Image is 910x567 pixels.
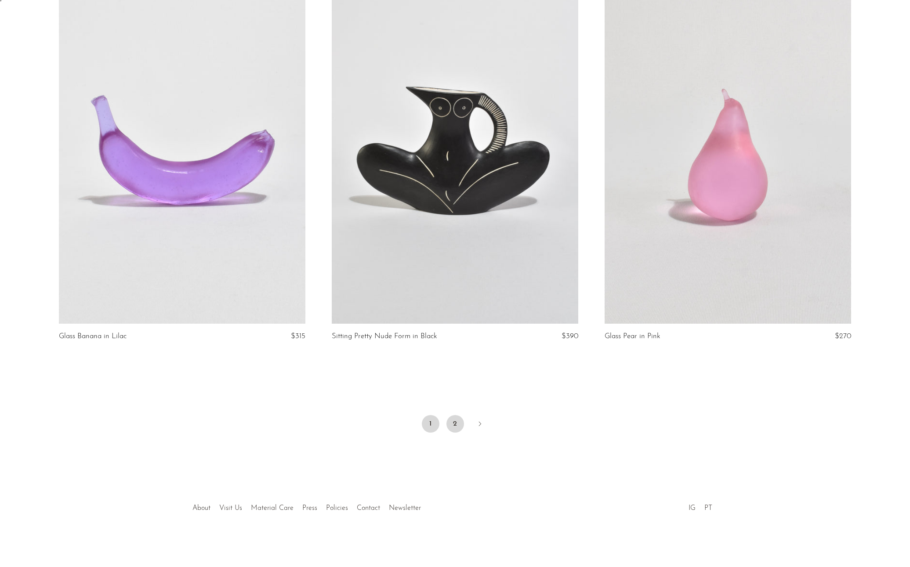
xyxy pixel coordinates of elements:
span: $315 [291,332,305,340]
a: PT [704,505,712,512]
a: About [192,505,210,512]
ul: Quick links [188,498,425,514]
a: Next [471,415,489,434]
a: Sitting Pretty Nude Form in Black [332,332,437,340]
a: Visit Us [219,505,242,512]
span: $270 [835,332,851,340]
a: 2 [446,415,464,433]
a: Press [302,505,317,512]
a: Glass Pear in Pink [605,332,660,340]
a: Glass Banana in Lilac [59,332,127,340]
span: $390 [562,332,578,340]
a: IG [689,505,696,512]
a: Contact [357,505,380,512]
span: 1 [422,415,439,433]
a: Policies [326,505,348,512]
a: Material Care [251,505,294,512]
ul: Social Medias [684,498,717,514]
